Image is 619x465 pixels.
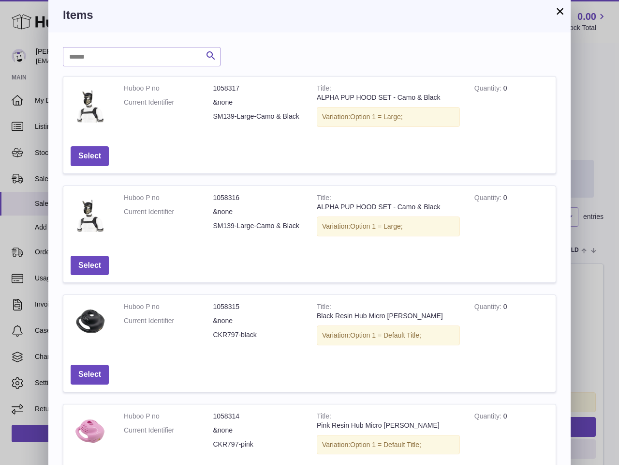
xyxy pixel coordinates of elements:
div: Black Resin Hub Micro [PERSON_NAME] [317,311,460,321]
dd: &none [213,426,303,435]
dt: Current Identifier [124,316,213,325]
div: Variation: [317,325,460,345]
strong: Quantity [474,303,503,313]
div: Pink Resin Hub Micro [PERSON_NAME] [317,421,460,430]
span: Option 1 = Default Title; [350,441,421,449]
div: ALPHA PUP HOOD SET - Camo & Black [317,202,460,212]
img: Black Resin Hub Micro Chastity Cage [71,302,109,341]
dd: 1058315 [213,302,303,311]
strong: Title [317,412,331,422]
strong: Title [317,84,331,94]
dd: &none [213,207,303,217]
dt: Huboo P no [124,302,213,311]
span: Option 1 = Default Title; [350,331,421,339]
button: × [554,5,566,17]
button: Select [71,146,109,166]
span: Option 1 = Large; [350,113,403,121]
dd: CKR797-pink [213,440,303,449]
span: Option 1 = Large; [350,222,403,230]
img: ALPHA PUP HOOD SET - Camo & Black [71,193,109,232]
td: 0 [467,295,556,357]
strong: Quantity [474,412,503,422]
img: ALPHA PUP HOOD SET - Camo & Black [71,84,109,123]
h3: Items [63,7,556,23]
td: 0 [467,77,556,139]
dd: SM139-Large-Camo & Black [213,221,303,231]
div: Variation: [317,217,460,236]
button: Select [71,365,109,385]
dd: SM139-Large-Camo & Black [213,112,303,121]
dt: Current Identifier [124,426,213,435]
dt: Huboo P no [124,412,213,421]
dd: 1058314 [213,412,303,421]
div: ALPHA PUP HOOD SET - Camo & Black [317,93,460,102]
dt: Huboo P no [124,193,213,202]
td: 0 [467,186,556,248]
strong: Title [317,303,331,313]
strong: Quantity [474,84,503,94]
dd: &none [213,316,303,325]
strong: Quantity [474,194,503,204]
img: Pink Resin Hub Micro Chastity Cage [71,412,109,450]
div: Variation: [317,435,460,455]
dd: 1058317 [213,84,303,93]
button: Select [71,256,109,276]
dt: Current Identifier [124,98,213,107]
strong: Title [317,194,331,204]
dt: Huboo P no [124,84,213,93]
div: Variation: [317,107,460,127]
dt: Current Identifier [124,207,213,217]
dd: CKR797-black [213,330,303,340]
dd: &none [213,98,303,107]
dd: 1058316 [213,193,303,202]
